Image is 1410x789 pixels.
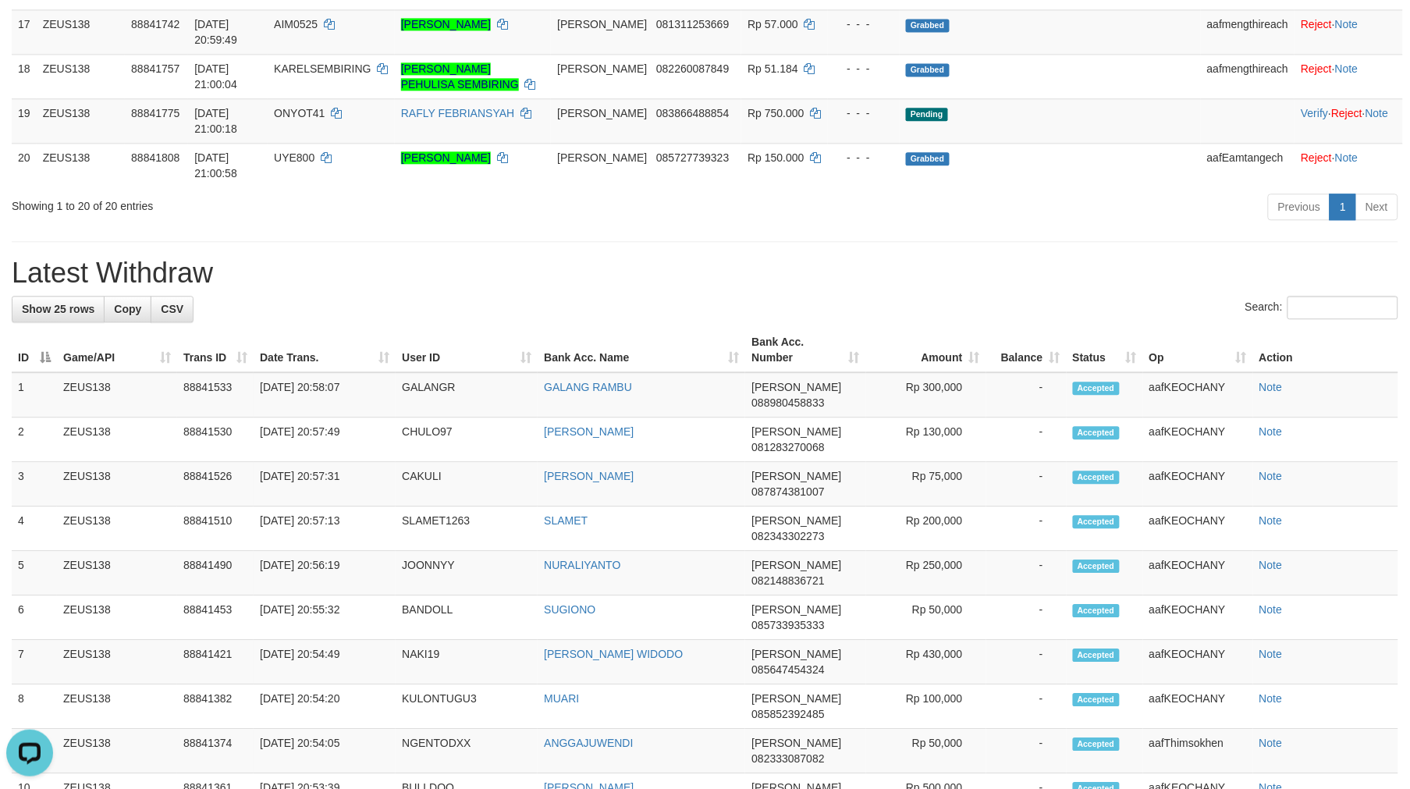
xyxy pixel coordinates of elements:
[1073,426,1120,439] span: Accepted
[12,462,57,506] td: 3
[12,54,37,98] td: 18
[12,506,57,551] td: 4
[1259,648,1283,660] a: Note
[57,418,177,462] td: ZEUS138
[544,648,683,660] a: [PERSON_NAME] WIDODO
[396,684,538,729] td: KULONTUGU3
[177,551,254,595] td: 88841490
[834,61,893,76] div: - - -
[866,684,986,729] td: Rp 100,000
[12,551,57,595] td: 5
[751,619,824,631] span: Copy 085733935333 to clipboard
[254,506,396,551] td: [DATE] 20:57:13
[1143,418,1253,462] td: aafKEOCHANY
[1245,296,1398,319] label: Search:
[906,152,950,165] span: Grabbed
[274,18,318,30] span: AIM0525
[396,372,538,418] td: GALANGR
[751,514,841,527] span: [PERSON_NAME]
[1259,425,1283,438] a: Note
[161,303,183,315] span: CSV
[557,151,647,164] span: [PERSON_NAME]
[254,372,396,418] td: [DATE] 20:58:07
[37,98,125,143] td: ZEUS138
[57,551,177,595] td: ZEUS138
[1073,649,1120,662] span: Accepted
[1073,382,1120,395] span: Accepted
[1295,143,1403,187] td: ·
[986,684,1067,729] td: -
[12,9,37,54] td: 17
[22,303,94,315] span: Show 25 rows
[12,640,57,684] td: 7
[748,18,798,30] span: Rp 57.000
[396,595,538,640] td: BANDOLL
[751,692,841,705] span: [PERSON_NAME]
[254,684,396,729] td: [DATE] 20:54:20
[986,372,1067,418] td: -
[748,62,798,75] span: Rp 51.184
[37,9,125,54] td: ZEUS138
[1335,151,1359,164] a: Note
[1259,470,1283,482] a: Note
[12,684,57,729] td: 8
[866,418,986,462] td: Rp 130,000
[986,328,1067,372] th: Balance: activate to sort column ascending
[396,640,538,684] td: NAKI19
[544,692,579,705] a: MUARI
[751,396,824,409] span: Copy 088980458833 to clipboard
[396,418,538,462] td: CHULO97
[1259,559,1283,571] a: Note
[986,551,1067,595] td: -
[1073,693,1120,706] span: Accepted
[751,485,824,498] span: Copy 087874381007 to clipboard
[1366,107,1389,119] a: Note
[1301,62,1332,75] a: Reject
[544,737,633,749] a: ANGGAJUWENDI
[1143,506,1253,551] td: aafKEOCHANY
[12,143,37,187] td: 20
[194,107,237,135] span: [DATE] 21:00:18
[1143,462,1253,506] td: aafKEOCHANY
[1201,9,1295,54] td: aafmengthireach
[906,63,950,76] span: Grabbed
[656,107,729,119] span: Copy 083866488854 to clipboard
[656,62,729,75] span: Copy 082260087849 to clipboard
[751,470,841,482] span: [PERSON_NAME]
[1295,98,1403,143] td: · ·
[986,506,1067,551] td: -
[544,425,634,438] a: [PERSON_NAME]
[557,18,647,30] span: [PERSON_NAME]
[254,640,396,684] td: [DATE] 20:54:49
[57,729,177,773] td: ZEUS138
[254,551,396,595] td: [DATE] 20:56:19
[1143,640,1253,684] td: aafKEOCHANY
[12,418,57,462] td: 2
[1073,515,1120,528] span: Accepted
[1259,514,1283,527] a: Note
[866,506,986,551] td: Rp 200,000
[1301,107,1328,119] a: Verify
[396,462,538,506] td: CAKULI
[544,470,634,482] a: [PERSON_NAME]
[866,729,986,773] td: Rp 50,000
[557,107,647,119] span: [PERSON_NAME]
[1259,603,1283,616] a: Note
[12,372,57,418] td: 1
[544,559,620,571] a: NURALIYANTO
[1355,194,1398,220] a: Next
[986,462,1067,506] td: -
[834,105,893,121] div: - - -
[1143,551,1253,595] td: aafKEOCHANY
[656,151,729,164] span: Copy 085727739323 to clipboard
[866,462,986,506] td: Rp 75,000
[396,506,538,551] td: SLAMET1263
[866,595,986,640] td: Rp 50,000
[544,514,588,527] a: SLAMET
[906,108,948,121] span: Pending
[906,19,950,32] span: Grabbed
[1268,194,1330,220] a: Previous
[57,506,177,551] td: ZEUS138
[1330,194,1356,220] a: 1
[1073,737,1120,751] span: Accepted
